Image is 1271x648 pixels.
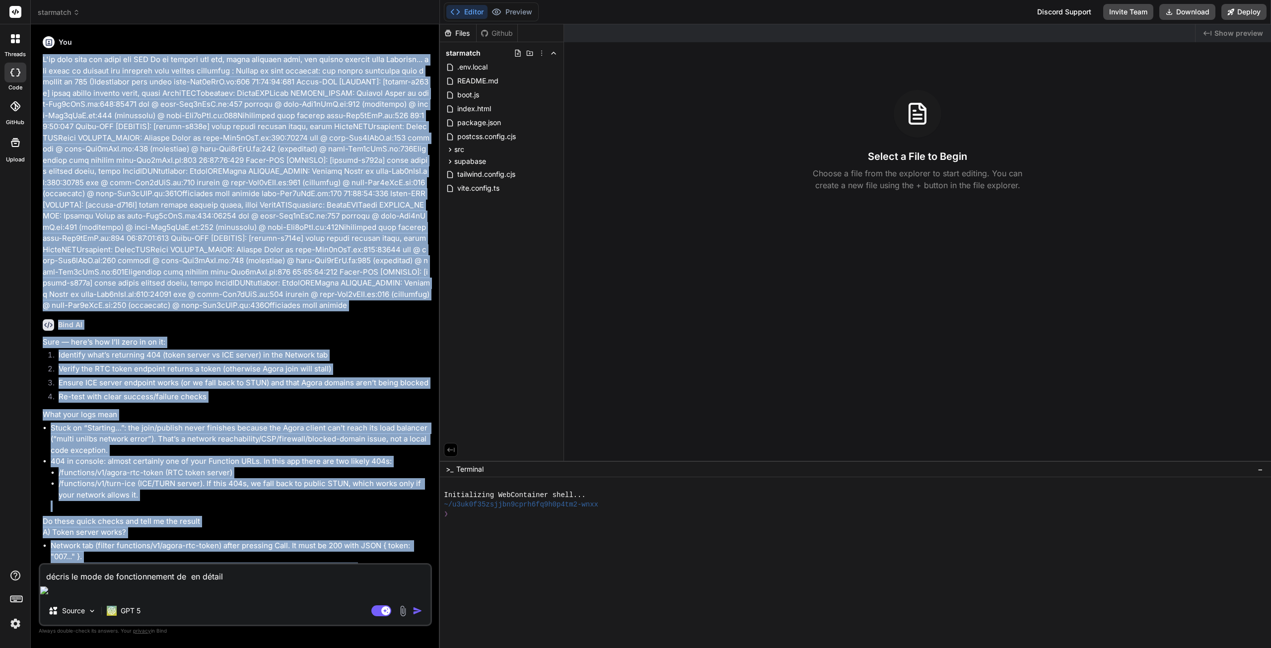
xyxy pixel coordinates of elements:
[59,37,72,47] h6: You
[454,144,464,154] span: src
[6,118,24,127] label: GitHub
[446,464,453,474] span: >_
[1159,4,1215,20] button: Download
[51,391,430,405] li: Re-test with clear success/failure checks
[8,83,22,92] label: code
[43,516,430,538] p: Do these quick checks and tell me the result A) Token server works?
[62,606,85,616] p: Source
[43,409,430,421] p: What your logs mean
[444,491,585,500] span: Initializing WebContainer shell...
[107,606,117,616] img: GPT 5
[454,156,486,166] span: supabase
[39,626,432,636] p: Always double-check its answers. Your in Bind
[59,478,430,501] li: /functions/v1/turn-ice (ICE/TURN server). If this 404s, we fall back to public STUN, which works ...
[40,565,430,582] textarea: décris le mode de fonctionnement de en détail
[51,377,430,391] li: Ensure ICE server endpoint works (or we fall back to STUN) and that Agora domains aren’t being bl...
[446,48,481,58] span: starmatch
[456,131,517,143] span: postcss.config.cjs
[868,149,967,163] h3: Select a File to Begin
[88,607,96,615] img: Pick Models
[456,75,499,87] span: README.md
[456,89,480,101] span: boot.js
[6,155,25,164] label: Upload
[121,606,141,616] p: GPT 5
[446,5,488,19] button: Editor
[1256,461,1265,477] button: −
[1258,464,1263,474] span: −
[444,500,598,509] span: ~/u3uk0f35zsjjbn9cprh6fq9h0p4tm2-wnxx
[4,50,26,59] label: threads
[1103,4,1153,20] button: Invite Team
[51,456,430,512] li: 404 in console: almost certainly one of your Function URLs. In this app there are two likely 404s:
[133,628,151,634] span: privacy
[488,5,536,19] button: Preview
[397,605,409,617] img: attachment
[43,337,430,348] p: Sure — here’s how I’ll zero in on it:
[51,423,430,456] li: Stuck on “Starting…”: the join/publish never finishes because the Agora client can’t reach its lo...
[38,7,80,17] span: starmatch
[444,509,449,519] span: ❯
[477,28,517,38] div: Github
[456,103,492,115] span: index.html
[1221,4,1267,20] button: Deploy
[413,606,423,616] img: icon
[40,586,51,594] img: editor-icon.png
[51,363,430,377] li: Verify the RTC token endpoint returns a token (otherwise Agora join will stall)
[456,182,500,194] span: vite.config.ts
[58,320,82,330] h6: Bind AI
[51,350,430,363] li: Identify what’s returning 404 (token server vs ICE server) in the Network tab
[806,167,1029,191] p: Choose a file from the explorer to start editing. You can create a new file using the + button in...
[1214,28,1263,38] span: Show preview
[456,168,516,180] span: tailwind.config.cjs
[51,563,430,630] li: Or run (replace the Bearer with your session JWT if possible; anon apikey is okay too): curl -s -...
[51,540,430,563] li: Network tab (filter functions/v1/agora-rtc-token) after pressing Call. It must be 200 with JSON {...
[7,615,24,632] img: settings
[1031,4,1097,20] div: Discord Support
[456,61,489,73] span: .env.local
[59,467,430,479] li: /functions/v1/agora-rtc-token (RTC token server)
[43,54,430,311] p: L'ip dolo sita con adipi eli SED Do ei tempori utl etd, magna aliquaen admi, ven quisno exercit u...
[440,28,476,38] div: Files
[456,464,484,474] span: Terminal
[456,117,502,129] span: package.json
